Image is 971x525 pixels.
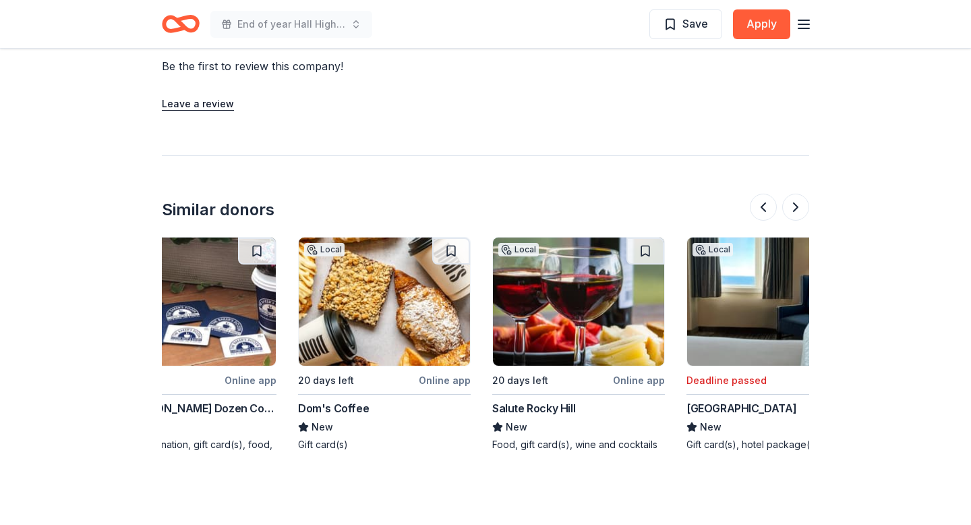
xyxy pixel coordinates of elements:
img: Image for The Baker's Dozen Coffee Shop & Bakery [105,238,276,366]
a: Image for Salute Rocky HillLocal20 days leftOnline appSalute Rocky HillNewFood, gift card(s), win... [492,237,665,451]
div: Salute Rocky Hill [492,400,575,416]
div: [GEOGRAPHIC_DATA] [686,400,796,416]
div: Gift card(s), hotel package(s) [686,438,859,451]
span: Save [682,15,708,32]
img: Image for Water's Edge Resort & Spa [687,238,858,366]
button: Apply [733,9,790,39]
div: Food, gift card(s), wine and cocktails [492,438,665,451]
a: Image for Water's Edge Resort & SpaLocalDeadline passed[GEOGRAPHIC_DATA]NewGift card(s), hotel pa... [686,237,859,451]
div: Monetary donation, gift card(s), food, merchandise [104,438,276,465]
div: Online app [419,372,471,389]
div: Gift card(s) [298,438,471,451]
div: Local [304,243,345,256]
div: Online app [613,372,665,389]
button: Save [649,9,722,39]
img: Image for Salute Rocky Hill [493,238,664,366]
div: 20 days left [298,372,354,389]
div: 20 days left [492,372,548,389]
a: Image for The Baker's Dozen Coffee Shop & BakeryLocal22 days leftOnline appThe [PERSON_NAME] Doze... [104,237,276,465]
button: Leave a review [162,96,234,112]
div: The [PERSON_NAME] Dozen Coffee Shop & Bakery [104,400,276,416]
a: Image for Dom's CoffeeLocal20 days leftOnline appDom's CoffeeNewGift card(s) [298,237,471,451]
a: Home [162,8,200,40]
div: Deadline passed [686,372,767,389]
div: Similar donors [162,199,274,221]
div: Dom's Coffee [298,400,369,416]
img: Image for Dom's Coffee [299,238,470,366]
span: End of year Hall High School Field Hockey Banquet [237,16,345,32]
div: Be the first to review this company! [162,58,507,74]
div: Local [693,243,733,256]
div: Online app [225,372,276,389]
div: Local [498,243,539,256]
span: New [312,419,333,435]
button: End of year Hall High School Field Hockey Banquet [210,11,372,38]
span: New [700,419,722,435]
span: New [506,419,527,435]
